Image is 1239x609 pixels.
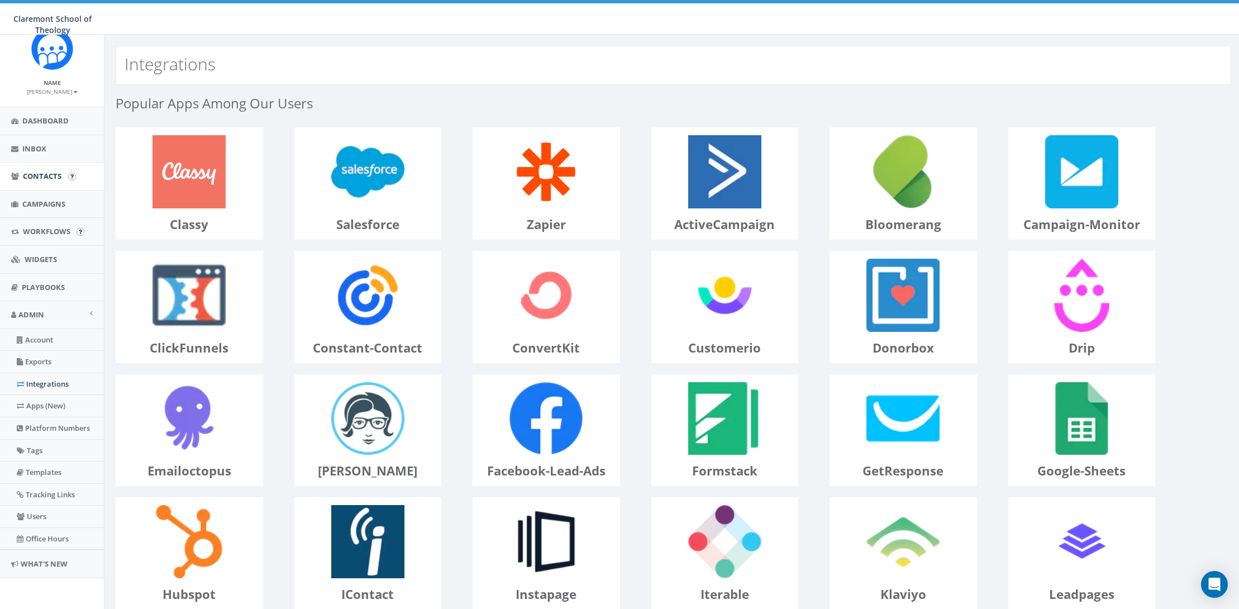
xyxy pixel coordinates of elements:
span: What's New [21,559,68,569]
p: emailoctopus [116,462,263,480]
img: activeCampaign-logo [681,128,769,216]
img: formstack-logo [681,375,769,463]
p: google-sheets [1009,462,1155,480]
p: [PERSON_NAME] [295,462,441,480]
p: classy [116,216,263,234]
p: campaign-monitor [1009,216,1155,234]
input: Submit [68,173,76,180]
img: iterable-logo [681,498,769,586]
img: emma-logo [324,375,412,463]
img: classy-logo [145,128,233,216]
p: formstack [652,462,798,480]
span: Contacts [23,171,61,181]
span: Widgets [25,254,57,264]
input: Submit [77,228,84,236]
a: [PERSON_NAME] [27,86,78,96]
p: donorbox [830,339,976,357]
p: zapier [473,216,619,234]
p: bloomerang [830,216,976,234]
img: clickFunnels-logo [145,251,233,339]
span: Inbox [22,144,46,154]
img: klaviyo-logo [859,498,947,586]
img: instapage-logo [502,498,590,586]
p: convertKit [473,339,619,357]
span: Claremont School of Theology [13,13,92,35]
small: Name [44,79,61,87]
img: constant-contact-logo [324,251,412,339]
p: activeCampaign [652,216,798,234]
img: facebook-lead-ads-logo [502,375,590,463]
span: Campaigns [22,199,65,209]
p: klaviyo [830,586,976,603]
p: facebook-lead-ads [473,462,619,480]
p: leadpages [1009,586,1155,603]
p: instapage [473,586,619,603]
img: donorbox-logo [859,251,947,339]
p: customerio [652,339,798,357]
div: Open Intercom Messenger [1201,571,1228,598]
img: iContact-logo [324,498,412,586]
span: Workflows [23,226,70,236]
img: emailoctopus-logo [145,375,233,463]
img: salesforce-logo [324,128,412,216]
img: campaign-monitor-logo [1038,128,1126,216]
p: constant-contact [295,339,441,357]
p: clickFunnels [116,339,263,357]
small: [PERSON_NAME] [27,88,78,96]
p: salesforce [295,216,441,234]
p: drip [1009,339,1155,357]
img: drip-logo [1038,251,1126,339]
p: iContact [295,586,441,603]
p: hubspot [116,586,263,603]
span: Dashboard [22,116,69,126]
img: customerio-logo [681,251,769,339]
h2: Integrations [125,55,216,73]
img: leadpages-logo [1038,498,1126,586]
p: getResponse [830,462,976,480]
img: getResponse-logo [859,375,947,463]
span: Admin [18,310,44,320]
span: Playbooks [22,282,65,292]
p: iterable [652,586,798,603]
img: bloomerang-logo [859,128,947,216]
img: convertKit-logo [502,251,590,339]
img: hubspot-logo [145,498,233,586]
img: google-sheets-logo [1038,375,1126,463]
img: zapier-logo [502,128,590,216]
img: Rally_Corp_Icon.png [31,28,73,70]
